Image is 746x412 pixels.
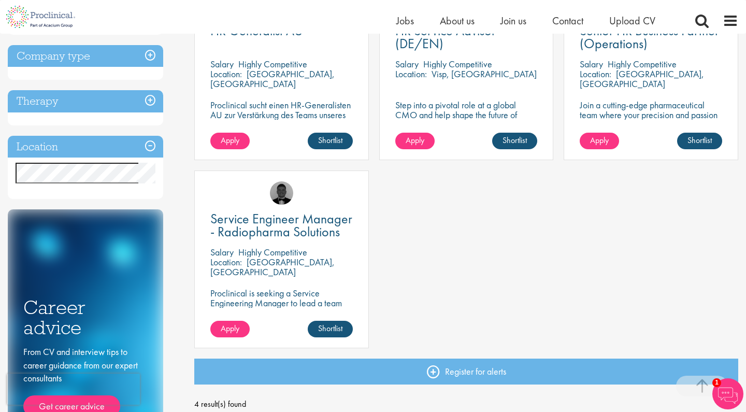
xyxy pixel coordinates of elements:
a: Jobs [396,14,414,27]
p: Visp, [GEOGRAPHIC_DATA] [432,68,537,80]
a: Senior HR Business Partner (Operations) [580,24,722,50]
p: Join a cutting-edge pharmaceutical team where your precision and passion for quality will help sh... [580,100,722,139]
a: HR Generalist AU [210,24,353,37]
p: [GEOGRAPHIC_DATA], [GEOGRAPHIC_DATA] [580,68,704,90]
p: Proclinical is seeking a Service Engineering Manager to lead a team responsible for the installat... [210,288,353,347]
img: Tom Stables [270,181,293,205]
p: Proclinical sucht einen HR-Generalisten AU zur Verstärkung des Teams unseres Kunden in [GEOGRAPHI... [210,100,353,130]
a: Shortlist [677,133,722,149]
a: Join us [500,14,526,27]
span: Location: [395,68,427,80]
h3: Company type [8,45,163,67]
p: Highly Competitive [423,58,492,70]
span: Senior HR Business Partner (Operations) [580,22,719,52]
a: Register for alerts [194,359,738,385]
p: Highly Competitive [238,246,307,258]
img: Chatbot [712,378,743,409]
p: Step into a pivotal role at a global CMO and help shape the future of healthcare manufacturing. [395,100,538,130]
span: Salary [210,58,234,70]
a: Apply [210,321,250,337]
a: Apply [580,133,619,149]
a: Upload CV [609,14,655,27]
span: Salary [395,58,419,70]
iframe: reCAPTCHA [7,374,140,405]
h3: Career advice [23,297,148,337]
p: Highly Competitive [608,58,677,70]
h3: Therapy [8,90,163,112]
a: Shortlist [308,321,353,337]
span: Apply [406,135,424,146]
span: HR Service Advisor (DE/EN) [395,22,496,52]
a: Shortlist [308,133,353,149]
a: Apply [395,133,435,149]
p: [GEOGRAPHIC_DATA], [GEOGRAPHIC_DATA] [210,68,335,90]
span: Apply [221,323,239,334]
a: HR Service Advisor (DE/EN) [395,24,538,50]
a: Service Engineer Manager - Radiopharma Solutions [210,212,353,238]
span: Salary [580,58,603,70]
span: Service Engineer Manager - Radiopharma Solutions [210,210,352,240]
span: Apply [221,135,239,146]
a: About us [440,14,475,27]
span: Location: [580,68,611,80]
span: Location: [210,68,242,80]
a: Apply [210,133,250,149]
span: Location: [210,256,242,268]
a: Contact [552,14,583,27]
p: Highly Competitive [238,58,307,70]
h3: Location [8,136,163,158]
span: 1 [712,378,721,387]
span: Salary [210,246,234,258]
span: 4 result(s) found [194,396,738,412]
a: Shortlist [492,133,537,149]
p: [GEOGRAPHIC_DATA], [GEOGRAPHIC_DATA] [210,256,335,278]
span: Apply [590,135,609,146]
